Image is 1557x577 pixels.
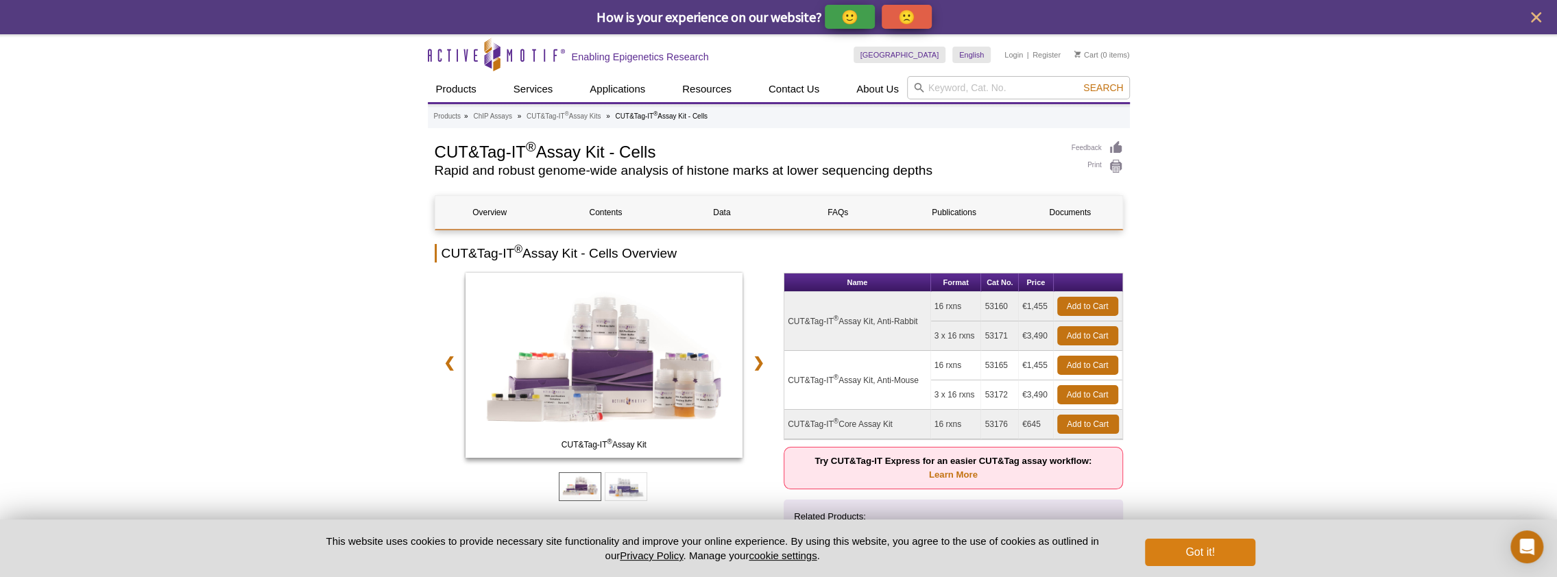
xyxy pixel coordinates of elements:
[841,8,858,25] p: 🙂
[667,196,776,229] a: Data
[1083,82,1123,93] span: Search
[435,244,1123,262] h2: CUT&Tag-IT Assay Kit - Cells Overview
[898,8,915,25] p: 🙁
[551,196,660,229] a: Contents
[428,76,485,102] a: Products
[1072,140,1123,156] a: Feedback
[1019,410,1054,439] td: €645
[518,112,522,120] li: »
[1145,539,1255,566] button: Got it!
[435,196,544,229] a: Overview
[473,110,512,123] a: ChIP Assays
[981,273,1019,292] th: Cat No.
[565,110,569,117] sup: ®
[981,321,1019,351] td: 53171
[1004,50,1023,60] a: Login
[834,417,838,425] sup: ®
[1072,159,1123,174] a: Print
[1528,9,1545,26] button: close
[514,243,522,255] sup: ®
[435,164,1058,177] h2: Rapid and robust genome-wide analysis of histone marks at lower sequencing depths
[744,347,773,378] a: ❯
[1019,321,1054,351] td: €3,490
[834,315,838,322] sup: ®
[607,438,612,445] sup: ®
[981,292,1019,321] td: 53160
[760,76,828,102] a: Contact Us
[435,140,1058,161] h1: CUT&Tag-IT Assay Kit - Cells
[931,410,982,439] td: 16 rxns
[1510,530,1543,563] div: Open Intercom Messenger
[505,76,562,102] a: Services
[814,456,1091,480] strong: Try CUT&Tag-IT Express for an easier CUT&Tag assay workflow:
[434,110,461,123] a: Products
[606,112,610,120] li: »
[783,196,892,229] a: FAQs
[1074,50,1098,60] a: Cart
[784,273,931,292] th: Name
[1015,196,1124,229] a: Documents
[435,347,464,378] a: ❮
[1057,415,1119,434] a: Add to Cart
[900,196,1009,229] a: Publications
[466,273,743,458] img: CUT&Tag-IT Assay Kit
[1057,326,1118,345] a: Add to Cart
[581,76,653,102] a: Applications
[1057,385,1118,404] a: Add to Cart
[1074,51,1081,58] img: Your Cart
[981,410,1019,439] td: 53176
[466,273,743,462] a: CUT&Tag-IT Assay Kit
[981,380,1019,410] td: 53172
[620,550,683,561] a: Privacy Policy
[952,47,991,63] a: English
[1019,292,1054,321] td: €1,455
[854,47,946,63] a: [GEOGRAPHIC_DATA]
[1019,351,1054,380] td: €1,455
[674,76,740,102] a: Resources
[907,76,1130,99] input: Keyword, Cat. No.
[784,410,931,439] td: CUT&Tag-IT Core Assay Kit
[1019,380,1054,410] td: €3,490
[929,469,978,480] a: Learn More
[1057,297,1118,316] a: Add to Cart
[596,8,822,25] span: How is your experience on our website?
[526,139,536,154] sup: ®
[464,112,468,120] li: »
[1079,82,1127,94] button: Search
[931,351,982,380] td: 16 rxns
[931,380,982,410] td: 3 x 16 rxns
[1019,273,1054,292] th: Price
[794,510,1113,524] p: Related Products:
[653,110,657,117] sup: ®
[302,534,1123,563] p: This website uses cookies to provide necessary site functionality and improve your online experie...
[749,550,817,561] button: cookie settings
[615,112,708,120] li: CUT&Tag-IT Assay Kit - Cells
[572,51,709,63] h2: Enabling Epigenetics Research
[527,110,601,123] a: CUT&Tag-IT®Assay Kits
[468,438,740,452] span: CUT&Tag-IT Assay Kit
[1057,356,1118,375] a: Add to Cart
[981,351,1019,380] td: 53165
[931,273,982,292] th: Format
[784,292,931,351] td: CUT&Tag-IT Assay Kit, Anti-Rabbit
[1033,50,1061,60] a: Register
[931,321,982,351] td: 3 x 16 rxns
[834,373,838,381] sup: ®
[1074,47,1130,63] li: (0 items)
[848,76,907,102] a: About Us
[1027,47,1029,63] li: |
[784,351,931,410] td: CUT&Tag-IT Assay Kit, Anti-Mouse
[931,292,982,321] td: 16 rxns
